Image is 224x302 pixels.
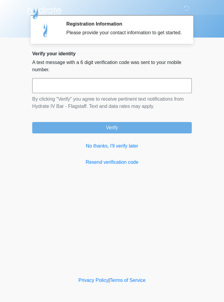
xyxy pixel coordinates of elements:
a: Privacy Policy [79,278,109,283]
p: A text message with a 6 digit verification code was sent to your mobile number. [32,59,192,73]
div: Please provide your contact information to get started. [66,29,183,36]
a: No thanks, I'll verify later [32,142,192,150]
a: | [108,278,110,283]
img: Hydrate IV Bar - Flagstaff Logo [26,5,62,20]
button: Verify [32,122,192,133]
h2: Verify your identity [32,51,192,56]
a: Resend verification code [32,159,192,166]
a: Terms of Service [110,278,145,283]
img: Agent Avatar [37,21,55,39]
p: By clicking "Verify" you agree to receive pertinent text notifications from Hydrate IV Bar - Flag... [32,96,192,110]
